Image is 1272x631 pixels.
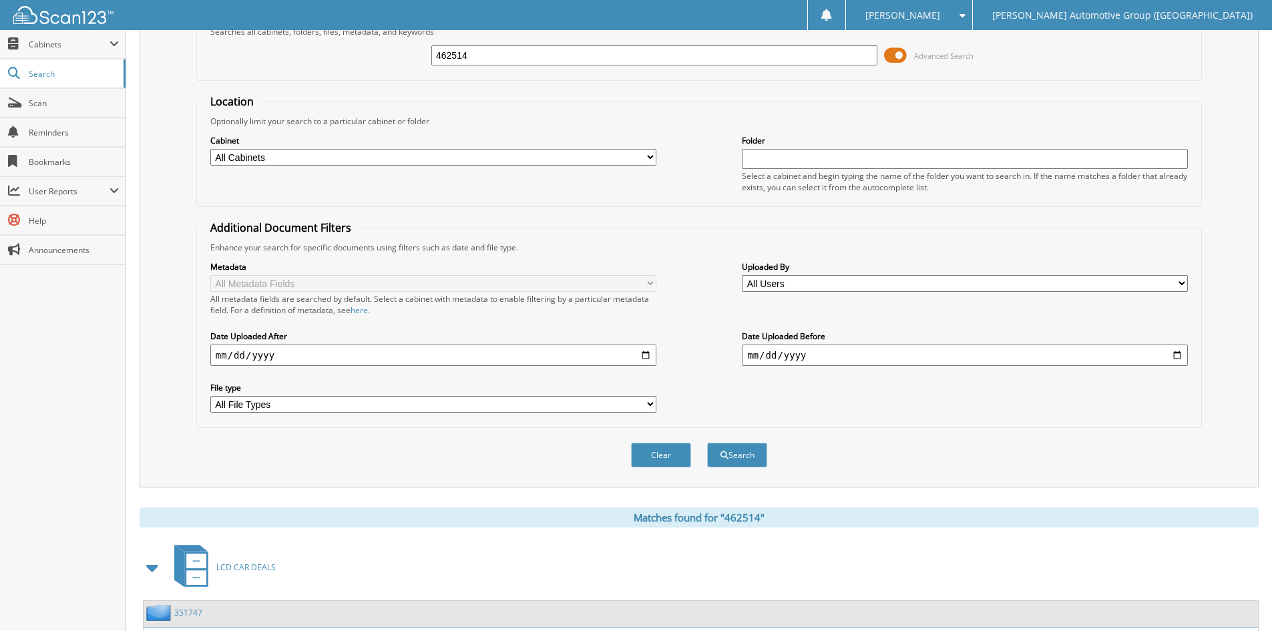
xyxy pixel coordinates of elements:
[204,220,358,235] legend: Additional Document Filters
[1205,567,1272,631] iframe: Chat Widget
[204,116,1195,127] div: Optionally limit your search to a particular cabinet or folder
[13,6,114,24] img: scan123-logo-white.svg
[210,382,656,393] label: File type
[742,331,1188,342] label: Date Uploaded Before
[631,443,691,467] button: Clear
[216,562,276,573] span: LCD CAR DEALS
[204,242,1195,253] div: Enhance your search for specific documents using filters such as date and file type.
[29,215,119,226] span: Help
[29,156,119,168] span: Bookmarks
[146,604,174,621] img: folder2.png
[914,51,974,61] span: Advanced Search
[210,261,656,272] label: Metadata
[29,186,110,197] span: User Reports
[210,345,656,366] input: start
[29,244,119,256] span: Announcements
[204,94,260,109] legend: Location
[210,331,656,342] label: Date Uploaded After
[742,345,1188,366] input: end
[29,68,117,79] span: Search
[174,607,202,618] a: 351747
[204,26,1195,37] div: Searches all cabinets, folders, files, metadata, and keywords
[210,293,656,316] div: All metadata fields are searched by default. Select a cabinet with metadata to enable filtering b...
[992,11,1253,19] span: [PERSON_NAME] Automotive Group ([GEOGRAPHIC_DATA])
[351,304,368,316] a: here
[140,507,1259,528] div: Matches found for "462514"
[707,443,767,467] button: Search
[166,541,276,594] a: LCD CAR DEALS
[742,170,1188,193] div: Select a cabinet and begin typing the name of the folder you want to search in. If the name match...
[742,135,1188,146] label: Folder
[742,261,1188,272] label: Uploaded By
[865,11,940,19] span: [PERSON_NAME]
[29,127,119,138] span: Reminders
[29,39,110,50] span: Cabinets
[210,135,656,146] label: Cabinet
[29,97,119,109] span: Scan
